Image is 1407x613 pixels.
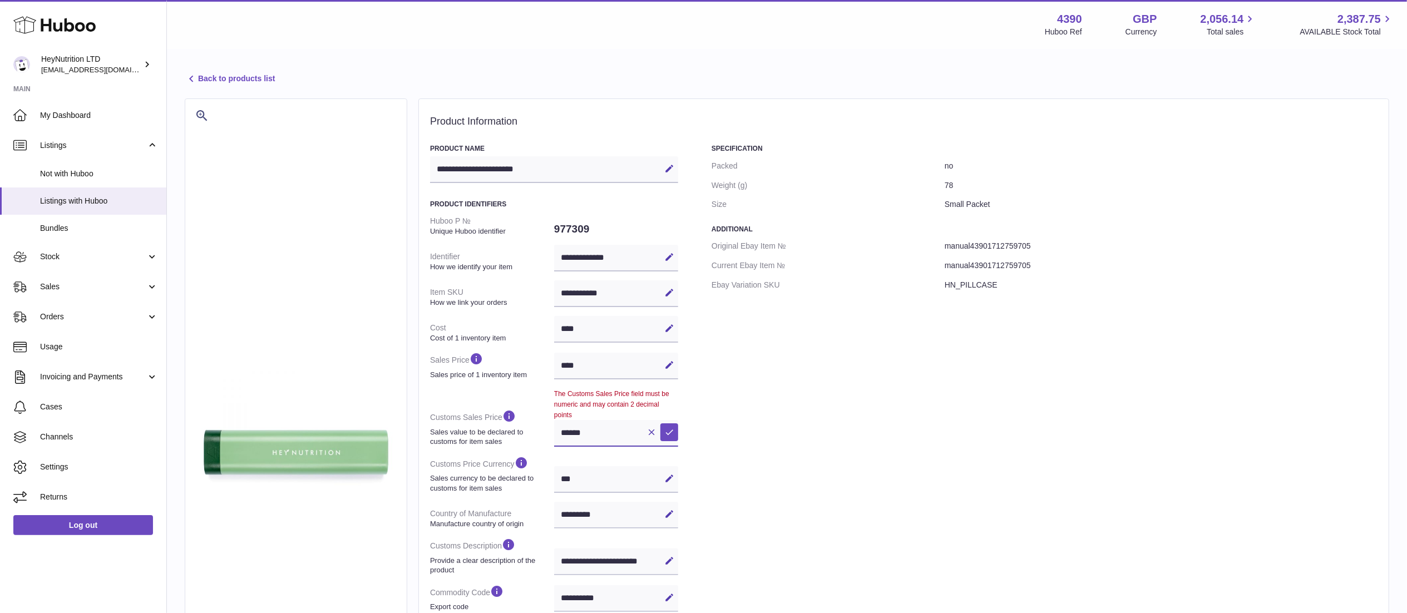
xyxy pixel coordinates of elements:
[430,283,554,312] dt: Item SKU
[40,196,158,206] span: Listings with Huboo
[40,342,158,352] span: Usage
[1201,12,1257,37] a: 2,056.14 Total sales
[196,353,396,552] img: 43901725565308.jpg
[1337,12,1381,27] span: 2,387.75
[40,223,158,234] span: Bundles
[1125,27,1157,37] div: Currency
[430,211,554,240] dt: Huboo P №
[712,156,945,176] dt: Packed
[430,533,554,579] dt: Customs Description
[13,515,153,535] a: Log out
[945,256,1378,275] dd: manual43901712759705
[430,602,551,612] strong: Export code
[712,275,945,295] dt: Ebay Variation SKU
[430,247,554,276] dt: Identifier
[41,54,141,75] div: HeyNutrition LTD
[40,402,158,412] span: Cases
[430,347,554,384] dt: Sales Price
[712,195,945,214] dt: Size
[430,318,554,347] dt: Cost
[40,169,158,179] span: Not with Huboo
[430,298,551,308] strong: How we link your orders
[1045,27,1082,37] div: Huboo Ref
[430,556,551,575] strong: Provide a clear description of the product
[40,281,146,292] span: Sales
[40,462,158,472] span: Settings
[40,432,158,442] span: Channels
[430,519,551,529] strong: Manufacture country of origin
[41,65,164,74] span: [EMAIL_ADDRESS][DOMAIN_NAME]
[1133,12,1157,27] strong: GBP
[1201,12,1244,27] span: 2,056.14
[40,110,158,121] span: My Dashboard
[40,372,146,382] span: Invoicing and Payments
[945,156,1378,176] dd: no
[1300,27,1394,37] span: AVAILABLE Stock Total
[430,226,551,236] strong: Unique Huboo identifier
[1300,12,1394,37] a: 2,387.75 AVAILABLE Stock Total
[430,333,551,343] strong: Cost of 1 inventory item
[712,236,945,256] dt: Original Ebay Item №
[430,451,554,497] dt: Customs Price Currency
[40,312,146,322] span: Orders
[712,144,1378,153] h3: Specification
[430,404,554,451] dt: Customs Sales Price
[554,390,669,419] span: The Customs Sales Price field must be numeric and may contain 2 decimal points
[945,195,1378,214] dd: Small Packet
[430,427,551,447] strong: Sales value to be declared to customs for item sales
[712,225,1378,234] h3: Additional
[945,236,1378,256] dd: manual43901712759705
[430,144,678,153] h3: Product Name
[13,56,30,73] img: internalAdmin-4390@internal.huboo.com
[40,140,146,151] span: Listings
[430,504,554,533] dt: Country of Manufacture
[554,217,678,241] dd: 977309
[430,370,551,380] strong: Sales price of 1 inventory item
[1207,27,1256,37] span: Total sales
[40,492,158,502] span: Returns
[430,262,551,272] strong: How we identify your item
[430,473,551,493] strong: Sales currency to be declared to customs for item sales
[945,275,1378,295] dd: HN_PILLCASE
[712,176,945,195] dt: Weight (g)
[430,200,678,209] h3: Product Identifiers
[430,116,1378,128] h2: Product Information
[1057,12,1082,27] strong: 4390
[40,251,146,262] span: Stock
[185,72,275,86] a: Back to products list
[945,176,1378,195] dd: 78
[712,256,945,275] dt: Current Ebay Item №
